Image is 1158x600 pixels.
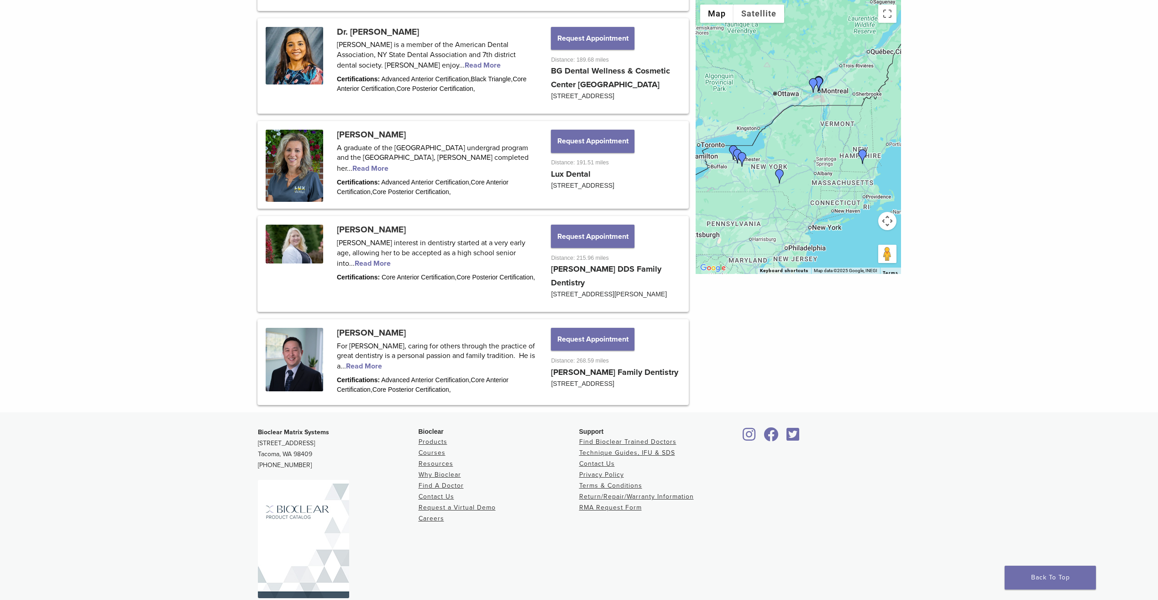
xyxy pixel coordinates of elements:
[419,428,444,435] span: Bioclear
[551,225,634,247] button: Request Appointment
[419,504,496,511] a: Request a Virtual Demo
[579,482,642,489] a: Terms & Conditions
[730,149,745,163] div: Dr. Bhumija Gupta
[878,245,896,263] button: Drag Pegman onto the map to open Street View
[419,460,453,468] a: Resources
[419,493,454,500] a: Contact Us
[258,480,349,598] img: Bioclear
[579,471,624,479] a: Privacy Policy
[760,268,808,274] button: Keyboard shortcuts
[579,449,675,457] a: Technique Guides, IFU & SDS
[740,433,759,442] a: Bioclear
[812,76,827,91] div: Dr. Marie-France Roux
[855,149,870,164] div: Dr. David Yue
[579,493,694,500] a: Return/Repair/Warranty Information
[735,152,749,167] div: Dr. Svetlana Yurovskiy
[812,76,826,90] div: Dr. Katy Yacovitch
[419,449,445,457] a: Courses
[551,328,634,351] button: Request Appointment
[258,428,329,436] strong: Bioclear Matrix Systems
[258,427,419,471] p: [STREET_ADDRESS] Tacoma, WA 98409 [PHONE_NUMBER]
[698,262,728,274] img: Google
[579,460,615,468] a: Contact Us
[812,77,826,91] div: Dr. Taras Konanec
[878,212,896,230] button: Map camera controls
[698,262,728,274] a: Open this area in Google Maps (opens a new window)
[772,169,787,184] div: Dr. Michelle Gifford
[806,78,821,93] div: Dr. Nicolas Cohen
[1005,566,1096,589] a: Back To Top
[419,482,464,489] a: Find A Doctor
[579,504,642,511] a: RMA Request Form
[700,5,734,23] button: Show street map
[551,27,634,50] button: Request Appointment
[761,433,782,442] a: Bioclear
[784,433,803,442] a: Bioclear
[551,130,634,153] button: Request Appointment
[726,145,741,160] div: Dr. Bhumija Gupta
[579,428,604,435] span: Support
[878,5,896,23] button: Toggle fullscreen view
[419,471,461,479] a: Why Bioclear
[814,268,877,273] span: Map data ©2025 Google, INEGI
[419,438,447,446] a: Products
[883,270,898,276] a: Terms (opens in new tab)
[419,515,444,522] a: Careers
[734,5,784,23] button: Show satellite imagery
[579,438,676,446] a: Find Bioclear Trained Doctors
